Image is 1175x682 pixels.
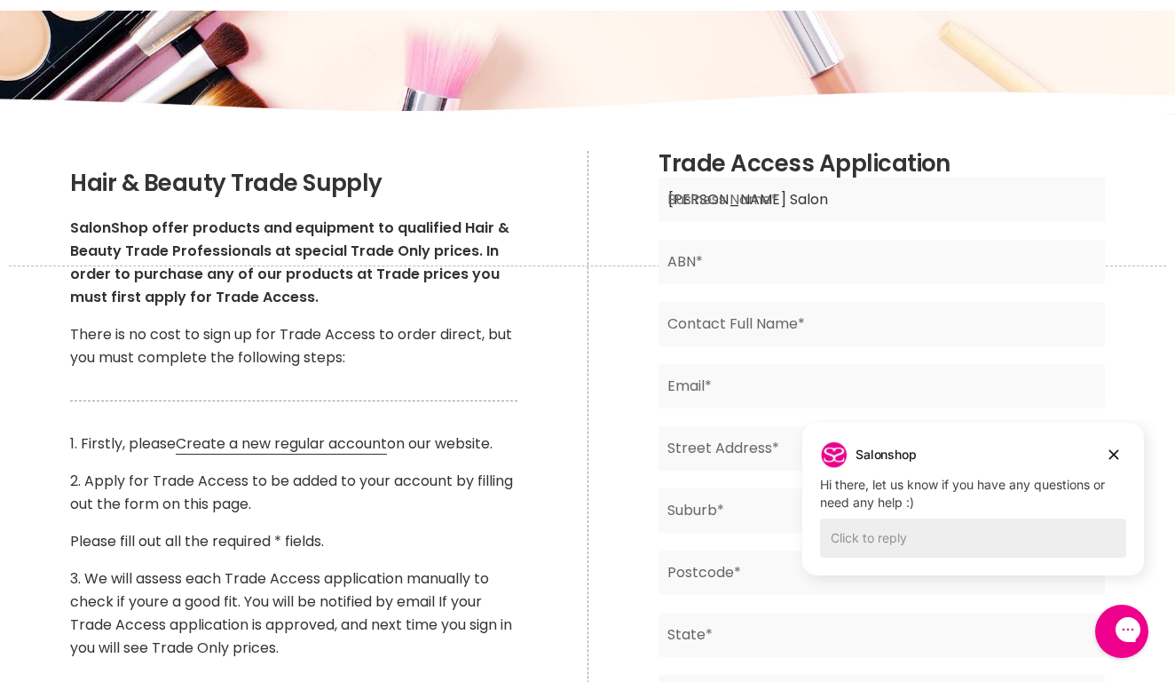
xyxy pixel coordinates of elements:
h2: Trade Access Application [658,151,1104,178]
iframe: Gorgias live chat messenger [1086,599,1157,664]
iframe: Gorgias live chat campaigns [789,420,1157,602]
p: 2. Apply for Trade Access to be added to your account by filling out the form on this page. [70,470,517,516]
p: 3. We will assess each Trade Access application manually to check if youre a good fit. You will b... [70,567,517,660]
p: There is no cost to sign up for Trade Access to order direct, but you must complete the following... [70,323,517,369]
p: Please fill out all the required * fields. [70,530,517,553]
p: 1. Firstly, please on our website. [70,432,517,456]
h2: Hair & Beauty Trade Supply [70,170,517,197]
p: SalonShop offer products and equipment to qualified Hair & Beauty Trade Professionals at special ... [70,217,517,309]
a: Create a new regular account [176,433,387,455]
